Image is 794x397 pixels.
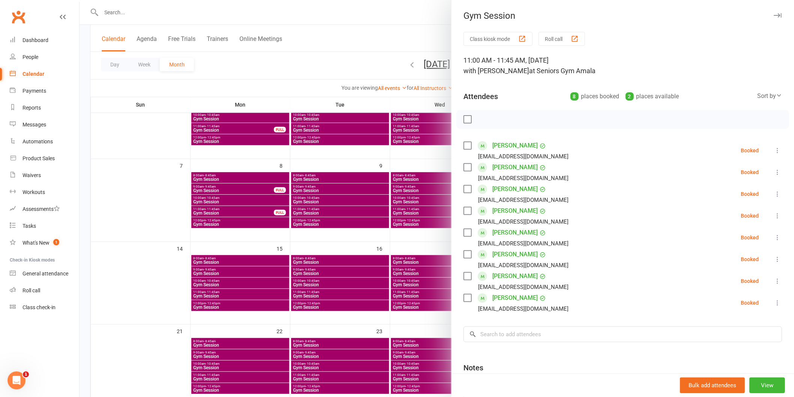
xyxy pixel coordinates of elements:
[8,371,26,389] iframe: Intercom live chat
[492,140,538,152] a: [PERSON_NAME]
[10,83,79,99] a: Payments
[23,206,60,212] div: Assessments
[626,91,679,102] div: places available
[741,300,759,305] div: Booked
[492,248,538,260] a: [PERSON_NAME]
[23,371,29,377] span: 1
[10,133,79,150] a: Automations
[10,235,79,251] a: What's New1
[478,304,568,314] div: [EMAIL_ADDRESS][DOMAIN_NAME]
[478,195,568,205] div: [EMAIL_ADDRESS][DOMAIN_NAME]
[10,282,79,299] a: Roll call
[529,67,595,75] span: at Seniors Gym Amala
[478,282,568,292] div: [EMAIL_ADDRESS][DOMAIN_NAME]
[23,287,40,293] div: Roll call
[492,161,538,173] a: [PERSON_NAME]
[10,99,79,116] a: Reports
[741,170,759,175] div: Booked
[478,260,568,270] div: [EMAIL_ADDRESS][DOMAIN_NAME]
[23,37,48,43] div: Dashboard
[451,11,794,21] div: Gym Session
[538,32,585,46] button: Roll call
[492,270,538,282] a: [PERSON_NAME]
[463,326,782,342] input: Search to add attendees
[10,32,79,49] a: Dashboard
[23,122,46,128] div: Messages
[23,71,44,77] div: Calendar
[492,183,538,195] a: [PERSON_NAME]
[10,184,79,201] a: Workouts
[463,55,782,76] div: 11:00 AM - 11:45 AM, [DATE]
[492,227,538,239] a: [PERSON_NAME]
[478,239,568,248] div: [EMAIL_ADDRESS][DOMAIN_NAME]
[463,67,529,75] span: with [PERSON_NAME]
[23,54,38,60] div: People
[10,66,79,83] a: Calendar
[10,265,79,282] a: General attendance kiosk mode
[570,91,620,102] div: places booked
[741,235,759,240] div: Booked
[680,377,745,393] button: Bulk add attendees
[10,150,79,167] a: Product Sales
[10,299,79,316] a: Class kiosk mode
[741,148,759,153] div: Booked
[53,239,59,245] span: 1
[9,8,28,26] a: Clubworx
[23,88,46,94] div: Payments
[741,191,759,197] div: Booked
[23,105,41,111] div: Reports
[492,205,538,217] a: [PERSON_NAME]
[23,155,55,161] div: Product Sales
[570,92,579,101] div: 8
[10,116,79,133] a: Messages
[10,218,79,235] a: Tasks
[463,91,498,102] div: Attendees
[10,167,79,184] a: Waivers
[492,292,538,304] a: [PERSON_NAME]
[463,32,532,46] button: Class kiosk mode
[478,173,568,183] div: [EMAIL_ADDRESS][DOMAIN_NAME]
[741,213,759,218] div: Booked
[478,152,568,161] div: [EMAIL_ADDRESS][DOMAIN_NAME]
[23,240,50,246] div: What's New
[10,49,79,66] a: People
[749,377,785,393] button: View
[10,201,79,218] a: Assessments
[23,172,41,178] div: Waivers
[23,138,53,144] div: Automations
[23,271,68,277] div: General attendance
[23,304,56,310] div: Class check-in
[23,189,45,195] div: Workouts
[741,278,759,284] div: Booked
[626,92,634,101] div: 2
[23,223,36,229] div: Tasks
[741,257,759,262] div: Booked
[478,217,568,227] div: [EMAIL_ADDRESS][DOMAIN_NAME]
[463,362,483,373] div: Notes
[757,91,782,101] div: Sort by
